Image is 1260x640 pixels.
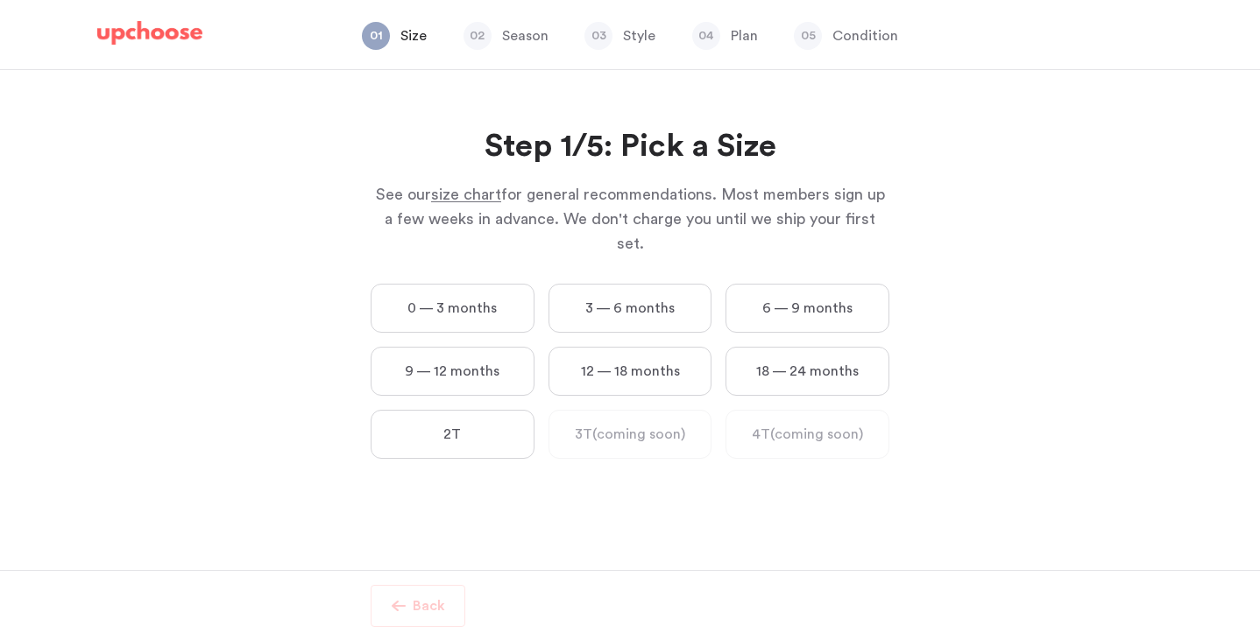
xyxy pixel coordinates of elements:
label: 9 — 12 months [371,347,534,396]
p: Plan [731,25,758,46]
label: 12 — 18 months [549,347,712,396]
span: size chart [431,186,501,202]
label: 3 — 6 months [549,284,712,333]
p: Back [413,595,445,616]
span: 03 [584,22,612,50]
button: Back [371,585,465,627]
label: 4T (coming soon) [726,410,889,459]
p: Size [400,25,427,46]
label: 3T (coming soon) [549,410,712,459]
span: 05 [794,22,822,50]
span: 04 [692,22,720,50]
p: Style [623,25,655,46]
label: 2T [371,410,534,459]
a: UpChoose [97,21,202,53]
p: Season [502,25,549,46]
label: 6 — 9 months [726,284,889,333]
span: 02 [464,22,492,50]
label: 0 — 3 months [371,284,534,333]
p: Condition [832,25,898,46]
span: 01 [362,22,390,50]
label: 18 — 24 months [726,347,889,396]
p: See our for general recommendations. Most members sign up a few weeks in advance. We don't charge... [371,182,889,256]
img: UpChoose [97,21,202,46]
h2: Step 1/5: Pick a Size [371,126,889,168]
